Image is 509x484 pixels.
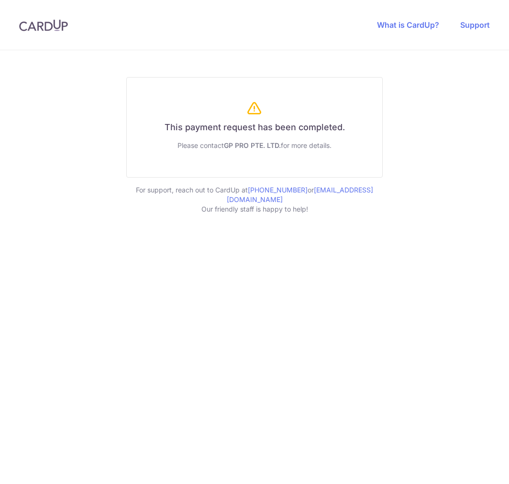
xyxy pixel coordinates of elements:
p: For support, reach out to CardUp at or [126,185,383,204]
img: CardUp Logo [19,20,68,31]
span: GP PRO PTE. LTD. [224,141,281,149]
p: Our friendly staff is happy to help! [126,204,383,214]
h6: This payment request has been completed. [138,122,371,133]
a: [PHONE_NUMBER] [248,186,308,194]
a: Support [460,20,490,30]
a: What is CardUp? [377,20,439,30]
div: Please contact for more details. [138,141,371,150]
a: [EMAIL_ADDRESS][DOMAIN_NAME] [227,186,374,203]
